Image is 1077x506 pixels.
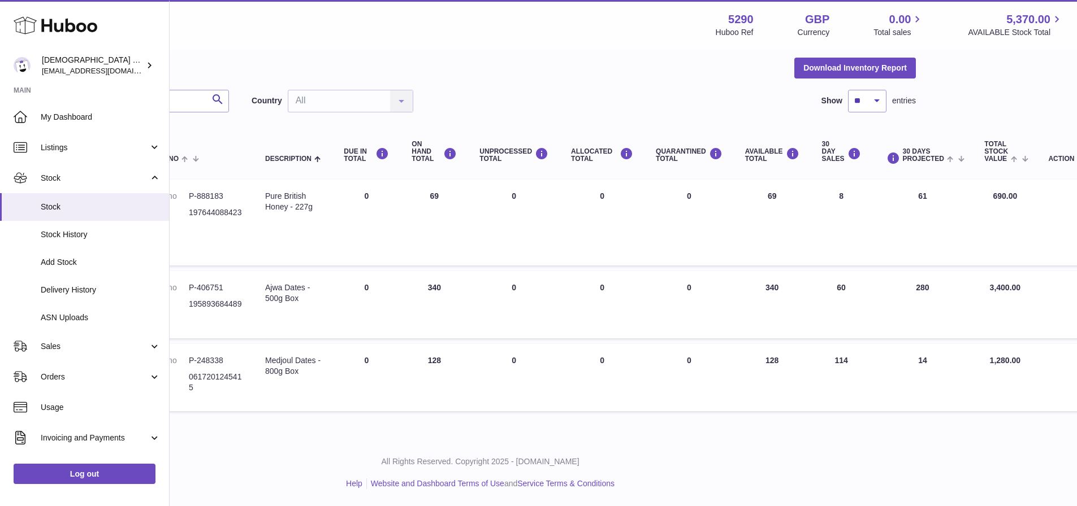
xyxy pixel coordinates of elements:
[903,148,944,163] span: 30 DAYS PROJECTED
[41,372,149,382] span: Orders
[346,479,362,488] a: Help
[400,180,468,265] td: 69
[1006,12,1050,27] span: 5,370.00
[968,12,1063,38] a: 5,370.00 AVAILABLE Stock Total
[189,355,243,366] dd: P-248338
[41,202,161,212] span: Stock
[798,27,830,38] div: Currency
[468,271,560,338] td: 0
[41,142,149,153] span: Listings
[687,191,691,200] span: 0
[468,344,560,411] td: 0
[734,344,811,411] td: 128
[189,372,243,393] dd: 0617201245415
[822,141,861,163] div: 30 DAY SALES
[734,180,811,265] td: 69
[479,147,548,163] div: UNPROCESSED Total
[252,95,282,106] label: Country
[560,271,645,338] td: 0
[716,27,754,38] div: Huboo Ref
[367,478,615,489] li: and
[189,299,243,320] dd: 195893684489
[265,155,312,163] span: Description
[468,180,560,265] td: 0
[41,433,149,443] span: Invoicing and Payments
[41,112,161,123] span: My Dashboard
[656,147,723,163] div: QUARANTINED Total
[728,12,754,27] strong: 5290
[41,173,149,184] span: Stock
[36,456,925,467] p: All Rights Reserved. Copyright 2025 - [DOMAIN_NAME]
[189,207,243,229] dd: 197644088423
[990,356,1021,365] span: 1,280.00
[821,95,842,106] label: Show
[189,282,243,293] dd: P-406751
[794,58,916,78] button: Download Inventory Report
[332,344,400,411] td: 0
[990,283,1021,292] span: 3,400.00
[811,180,872,265] td: 8
[872,344,974,411] td: 14
[400,271,468,338] td: 340
[400,344,468,411] td: 128
[687,356,691,365] span: 0
[41,229,161,240] span: Stock History
[14,57,31,74] img: info@muslimcharity.org.uk
[872,271,974,338] td: 280
[42,55,144,76] div: [DEMOGRAPHIC_DATA] Charity
[265,191,321,212] div: Pure British Honey - 227g
[734,271,811,338] td: 340
[687,283,691,292] span: 0
[265,355,321,377] div: Medjoul Dates - 800g Box
[1048,155,1074,163] div: Action
[811,344,872,411] td: 114
[560,344,645,411] td: 0
[873,12,924,38] a: 0.00 Total sales
[968,27,1063,38] span: AVAILABLE Stock Total
[41,402,161,413] span: Usage
[189,191,243,202] dd: P-888183
[560,180,645,265] td: 0
[805,12,829,27] strong: GBP
[873,27,924,38] span: Total sales
[41,312,161,323] span: ASN Uploads
[745,147,799,163] div: AVAILABLE Total
[332,271,400,338] td: 0
[41,341,149,352] span: Sales
[265,282,321,304] div: Ajwa Dates - 500g Box
[984,141,1008,163] span: Total stock value
[42,66,166,75] span: [EMAIL_ADDRESS][DOMAIN_NAME]
[517,479,615,488] a: Service Terms & Conditions
[872,180,974,265] td: 61
[14,464,155,484] a: Log out
[412,141,457,163] div: ON HAND Total
[993,191,1017,200] span: 690.00
[571,147,633,163] div: ALLOCATED Total
[344,147,389,163] div: DUE IN TOTAL
[371,479,504,488] a: Website and Dashboard Terms of Use
[892,95,916,106] span: entries
[332,180,400,265] td: 0
[889,12,911,27] span: 0.00
[41,257,161,268] span: Add Stock
[811,271,872,338] td: 60
[41,285,161,295] span: Delivery History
